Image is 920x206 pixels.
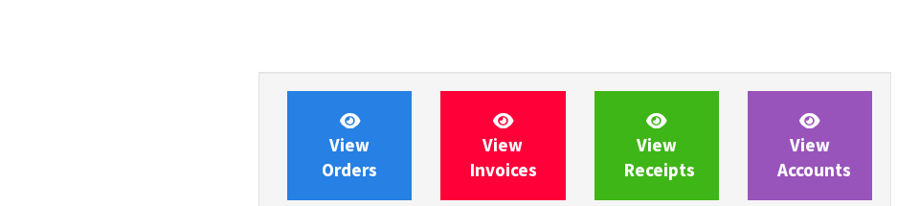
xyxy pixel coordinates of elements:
[470,109,537,181] span: View Invoices
[748,91,872,200] a: ViewAccounts
[777,109,851,181] span: View Accounts
[322,109,377,181] span: View Orders
[624,109,695,181] span: View Receipts
[440,91,565,200] a: ViewInvoices
[595,91,719,200] a: ViewReceipts
[287,91,412,200] a: ViewOrders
